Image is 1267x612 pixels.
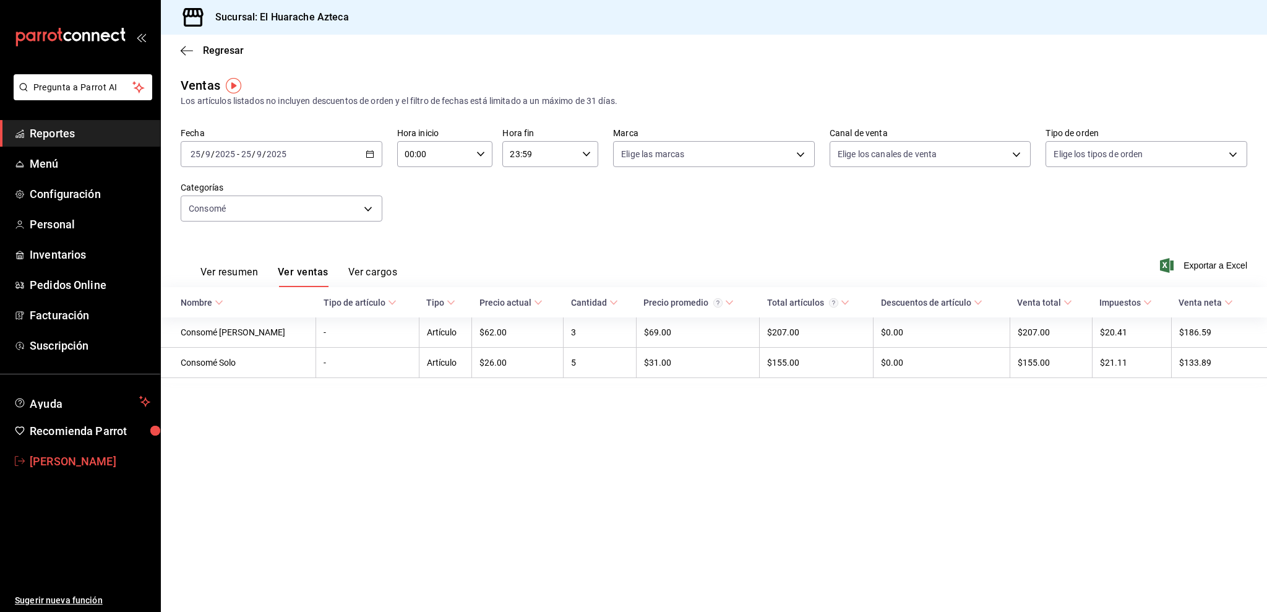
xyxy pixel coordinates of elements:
[237,149,239,159] span: -
[181,183,382,192] label: Categorías
[30,394,134,409] span: Ayuda
[181,298,223,308] span: Nombre
[266,149,287,159] input: ----
[479,298,531,308] div: Precio actual
[201,149,205,159] span: /
[1162,258,1247,273] button: Exportar a Excel
[200,266,258,287] button: Ver resumen
[278,266,329,287] button: Ver ventas
[30,337,150,354] span: Suscripción
[621,148,684,160] span: Elige las marcas
[767,298,849,308] span: Total artículos
[30,186,150,202] span: Configuración
[203,45,244,56] span: Regresar
[636,317,760,348] td: $69.00
[1010,317,1092,348] td: $207.00
[613,129,815,137] label: Marca
[1010,348,1092,378] td: $155.00
[1099,298,1141,308] div: Impuestos
[205,149,211,159] input: --
[636,348,760,378] td: $31.00
[15,594,150,607] span: Sugerir nueva función
[1046,129,1247,137] label: Tipo de orden
[256,149,262,159] input: --
[479,298,543,308] span: Precio actual
[767,298,838,308] div: Total artículos
[874,348,1010,378] td: $0.00
[211,149,215,159] span: /
[1171,348,1267,378] td: $133.89
[564,348,636,378] td: 5
[760,317,874,348] td: $207.00
[316,348,419,378] td: -
[881,298,982,308] span: Descuentos de artículo
[30,155,150,172] span: Menú
[1017,298,1072,308] span: Venta total
[1171,317,1267,348] td: $186.59
[397,129,493,137] label: Hora inicio
[426,298,455,308] span: Tipo
[419,348,472,378] td: Artículo
[643,298,723,308] div: Precio promedio
[874,317,1010,348] td: $0.00
[161,348,316,378] td: Consomé Solo
[161,317,316,348] td: Consomé [PERSON_NAME]
[30,277,150,293] span: Pedidos Online
[881,298,971,308] div: Descuentos de artículo
[215,149,236,159] input: ----
[252,149,256,159] span: /
[643,298,734,308] span: Precio promedio
[241,149,252,159] input: --
[189,202,226,215] span: Consomé
[181,298,212,308] div: Nombre
[1092,317,1171,348] td: $20.41
[1092,348,1171,378] td: $21.11
[200,266,397,287] div: navigation tabs
[472,348,564,378] td: $26.00
[1054,148,1143,160] span: Elige los tipos de orden
[262,149,266,159] span: /
[426,298,444,308] div: Tipo
[829,298,838,308] svg: El total artículos considera cambios de precios en los artículos así como costos adicionales por ...
[30,423,150,439] span: Recomienda Parrot
[472,317,564,348] td: $62.00
[1179,298,1222,308] div: Venta neta
[830,129,1031,137] label: Canal de venta
[190,149,201,159] input: --
[181,45,244,56] button: Regresar
[316,317,419,348] td: -
[571,298,607,308] div: Cantidad
[324,298,385,308] div: Tipo de artículo
[30,216,150,233] span: Personal
[1099,298,1152,308] span: Impuestos
[9,90,152,103] a: Pregunta a Parrot AI
[502,129,598,137] label: Hora fin
[205,10,349,25] h3: Sucursal: El Huarache Azteca
[571,298,618,308] span: Cantidad
[30,125,150,142] span: Reportes
[33,81,133,94] span: Pregunta a Parrot AI
[30,453,150,470] span: [PERSON_NAME]
[30,307,150,324] span: Facturación
[181,95,1247,108] div: Los artículos listados no incluyen descuentos de orden y el filtro de fechas está limitado a un m...
[713,298,723,308] svg: Precio promedio = Total artículos / cantidad
[181,129,382,137] label: Fecha
[1017,298,1061,308] div: Venta total
[136,32,146,42] button: open_drawer_menu
[838,148,937,160] span: Elige los canales de venta
[226,78,241,93] img: Tooltip marker
[181,76,220,95] div: Ventas
[1179,298,1233,308] span: Venta neta
[564,317,636,348] td: 3
[14,74,152,100] button: Pregunta a Parrot AI
[324,298,397,308] span: Tipo de artículo
[760,348,874,378] td: $155.00
[419,317,472,348] td: Artículo
[348,266,398,287] button: Ver cargos
[30,246,150,263] span: Inventarios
